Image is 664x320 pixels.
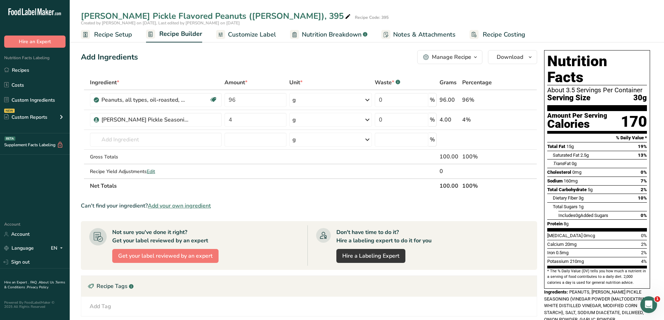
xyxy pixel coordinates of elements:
[292,116,296,124] div: g
[440,153,459,161] div: 100.00
[547,94,590,102] span: Serving Size
[547,221,563,226] span: Protein
[547,187,587,192] span: Total Carbohydrate
[462,153,504,161] div: 100%
[462,78,492,87] span: Percentage
[641,187,647,192] span: 2%
[216,27,276,42] a: Customize Label
[112,249,219,263] button: Get your label reviewed by an expert
[633,94,647,102] span: 30g
[483,30,525,39] span: Recipe Costing
[641,242,647,247] span: 2%
[81,202,537,210] div: Can't find your ingredient?
[547,53,647,85] h1: Nutrition Facts
[228,30,276,39] span: Customize Label
[566,144,574,149] span: 15g
[440,116,459,124] div: 4.00
[641,233,647,238] span: 0%
[583,233,595,238] span: 0mcg
[547,112,607,119] div: Amount Per Serving
[101,116,189,124] div: [PERSON_NAME] Pickle Seasoning, Asenzya (120897)
[417,50,482,64] button: Manage Recipe
[81,276,537,297] div: Recipe Tags
[101,96,189,104] div: Peanuts, all types, oil-roasted, without salt
[572,161,577,166] span: 0g
[462,116,504,124] div: 4%
[565,242,577,247] span: 20mg
[4,36,66,48] button: Hire an Expert
[5,136,15,141] div: BETA
[640,296,657,313] iframe: Intercom live chat
[292,135,296,144] div: g
[641,178,647,184] span: 7%
[290,27,367,42] a: Nutrition Breakdown
[4,301,66,309] div: Powered By FoodLabelMaker © 2025 All Rights Reserved
[146,26,202,43] a: Recipe Builder
[440,167,459,175] div: 0
[580,153,589,158] span: 2.5g
[641,259,647,264] span: 4%
[336,249,405,263] a: Hire a Labeling Expert
[641,250,647,255] span: 2%
[27,285,48,290] a: Privacy Policy
[381,27,456,42] a: Notes & Attachments
[355,14,389,21] div: Recipe Code: 395
[393,30,456,39] span: Notes & Attachments
[81,20,240,26] span: Created by [PERSON_NAME] on [DATE], Last edited by [PERSON_NAME] on [DATE]
[461,178,505,193] th: 100%
[553,161,564,166] i: Trans
[432,53,471,61] div: Manage Recipe
[641,213,647,218] span: 0%
[4,242,34,254] a: Language
[544,289,568,295] span: Ingredients:
[148,202,211,210] span: Add your own ingredient
[4,114,47,121] div: Custom Reports
[462,96,504,104] div: 96%
[90,153,222,161] div: Gross Totals
[621,112,647,131] div: 170
[547,250,555,255] span: Iron
[81,10,352,22] div: [PERSON_NAME] Pickle Flavored Peanuts ([PERSON_NAME]), 395
[655,296,660,302] span: 1
[118,252,213,260] span: Get your label reviewed by an expert
[39,280,55,285] a: About Us .
[547,170,571,175] span: Cholesterol
[638,144,647,149] span: 19%
[30,280,39,285] a: FAQ .
[638,153,647,158] span: 13%
[547,178,563,184] span: Sodium
[575,213,580,218] span: 0g
[497,53,523,61] span: Download
[112,228,208,245] div: Not sure you've done it right? Get your label reviewed by an expert
[547,119,607,129] div: Calories
[336,228,432,245] div: Don't have time to do it? Hire a labeling expert to do it for you
[556,250,568,255] span: 0.5mg
[553,204,578,209] span: Total Sugars
[547,268,647,286] section: * The % Daily Value (DV) tells you how much a nutrient in a serving of food contributes to a dail...
[558,213,608,218] span: Includes Added Sugars
[553,153,579,158] span: Saturated Fat
[564,221,568,226] span: 8g
[4,109,15,113] div: NEW
[547,242,564,247] span: Calcium
[564,178,578,184] span: 160mg
[570,259,584,264] span: 210mg
[641,170,647,175] span: 0%
[90,78,119,87] span: Ingredient
[547,87,647,94] div: About 3.5 Servings Per Container
[470,27,525,42] a: Recipe Costing
[159,29,202,39] span: Recipe Builder
[4,280,65,290] a: Terms & Conditions .
[147,168,155,175] span: Edit
[81,52,138,63] div: Add Ingredients
[51,244,66,252] div: EN
[94,30,132,39] span: Recipe Setup
[89,178,438,193] th: Net Totals
[638,195,647,201] span: 10%
[547,134,647,142] section: % Daily Value *
[488,50,537,64] button: Download
[440,78,457,87] span: Grams
[90,168,222,175] div: Recipe Yield Adjustments
[547,144,565,149] span: Total Fat
[553,161,571,166] span: Fat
